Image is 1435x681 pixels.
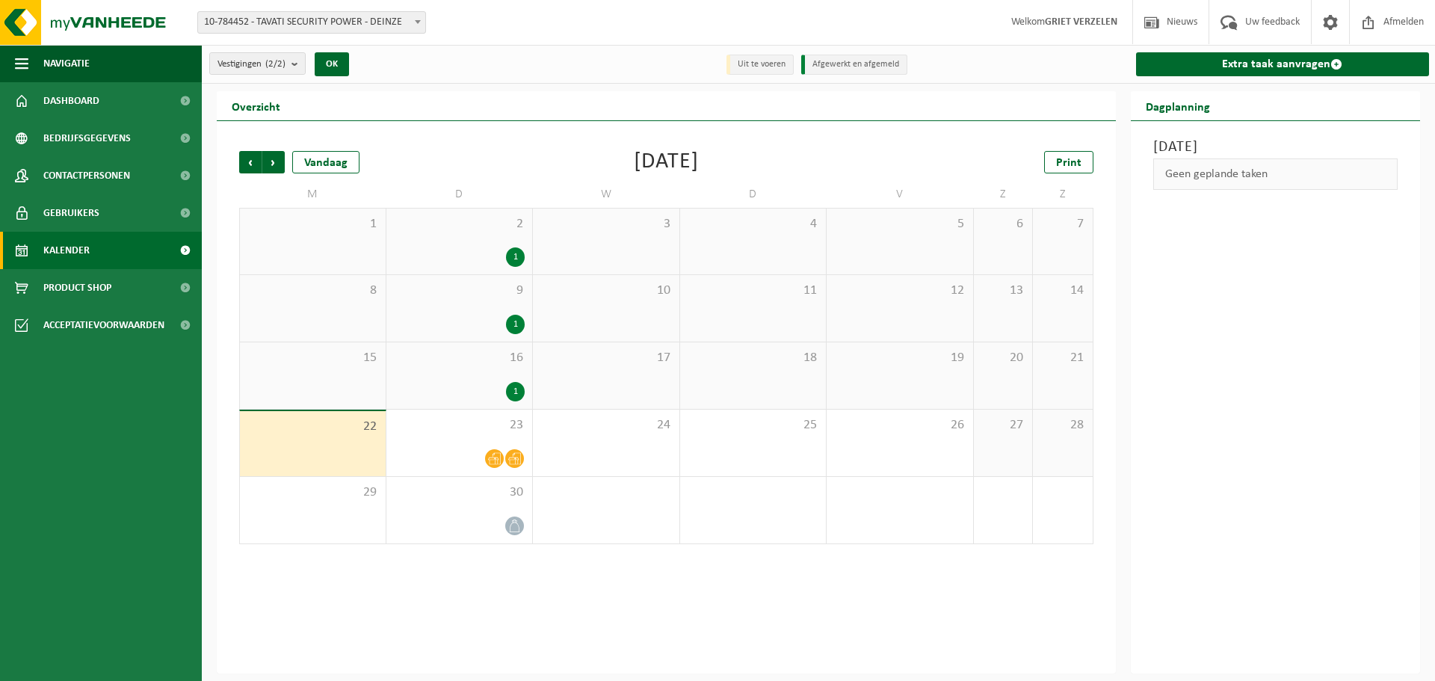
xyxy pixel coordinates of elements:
[981,216,1025,232] span: 6
[981,417,1025,434] span: 27
[43,269,111,306] span: Product Shop
[1131,91,1225,120] h2: Dagplanning
[1044,151,1093,173] a: Print
[981,283,1025,299] span: 13
[1040,283,1084,299] span: 14
[1040,350,1084,366] span: 21
[197,11,426,34] span: 10-784452 - TAVATI SECURITY POWER - DEINZE
[43,82,99,120] span: Dashboard
[974,181,1034,208] td: Z
[292,151,359,173] div: Vandaag
[394,417,525,434] span: 23
[265,59,286,69] count: (2/2)
[247,484,378,501] span: 29
[1040,216,1084,232] span: 7
[315,52,349,76] button: OK
[394,484,525,501] span: 30
[827,181,974,208] td: V
[247,350,378,366] span: 15
[43,232,90,269] span: Kalender
[1045,16,1117,28] strong: GRIET VERZELEN
[1033,181,1093,208] td: Z
[801,55,907,75] li: Afgewerkt en afgemeld
[634,151,699,173] div: [DATE]
[834,283,966,299] span: 12
[217,91,295,120] h2: Overzicht
[540,216,672,232] span: 3
[247,216,378,232] span: 1
[834,216,966,232] span: 5
[1056,157,1081,169] span: Print
[506,315,525,334] div: 1
[680,181,827,208] td: D
[726,55,794,75] li: Uit te voeren
[981,350,1025,366] span: 20
[386,181,534,208] td: D
[1040,417,1084,434] span: 28
[43,194,99,232] span: Gebruikers
[7,648,250,681] iframe: chat widget
[533,181,680,208] td: W
[688,283,819,299] span: 11
[834,417,966,434] span: 26
[262,151,285,173] span: Volgende
[506,382,525,401] div: 1
[394,350,525,366] span: 16
[540,350,672,366] span: 17
[688,417,819,434] span: 25
[1153,136,1398,158] h3: [DATE]
[43,45,90,82] span: Navigatie
[43,120,131,157] span: Bedrijfsgegevens
[688,350,819,366] span: 18
[239,151,262,173] span: Vorige
[43,306,164,344] span: Acceptatievoorwaarden
[247,283,378,299] span: 8
[209,52,306,75] button: Vestigingen(2/2)
[540,283,672,299] span: 10
[239,181,386,208] td: M
[688,216,819,232] span: 4
[834,350,966,366] span: 19
[394,283,525,299] span: 9
[1136,52,1430,76] a: Extra taak aanvragen
[198,12,425,33] span: 10-784452 - TAVATI SECURITY POWER - DEINZE
[217,53,286,76] span: Vestigingen
[394,216,525,232] span: 2
[247,419,378,435] span: 22
[43,157,130,194] span: Contactpersonen
[506,247,525,267] div: 1
[540,417,672,434] span: 24
[1153,158,1398,190] div: Geen geplande taken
